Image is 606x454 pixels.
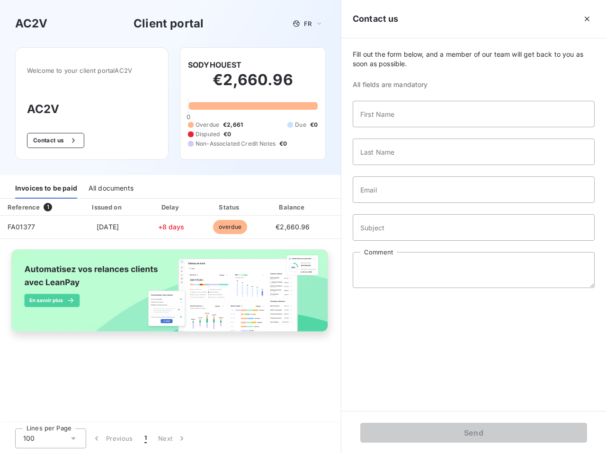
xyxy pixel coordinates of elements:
[213,220,247,234] span: overdue
[353,50,595,69] span: Fill out the form below, and a member of our team will get back to you as soon as possible.
[4,244,337,346] img: banner
[23,434,35,443] span: 100
[196,140,276,148] span: Non-Associated Credit Notes
[8,223,35,231] span: FA01377
[27,101,157,118] h3: AC2V
[327,202,375,212] div: PDF
[187,113,190,121] span: 0
[15,179,77,199] div: Invoices to be paid
[75,202,140,212] div: Issued on
[353,12,399,26] h5: Contact us
[353,80,595,89] span: All fields are mandatory
[86,428,139,448] button: Previous
[144,202,198,212] div: Delay
[353,101,595,127] input: placeholder
[196,121,219,129] span: Overdue
[279,140,287,148] span: €0
[188,70,318,99] h2: €2,660.96
[223,130,231,139] span: €0
[97,223,119,231] span: [DATE]
[27,133,84,148] button: Contact us
[223,121,243,129] span: €2,661
[152,428,192,448] button: Next
[8,203,40,211] div: Reference
[44,203,52,211] span: 1
[353,214,595,241] input: placeholder
[27,67,157,74] span: Welcome to your client portal AC2V
[139,428,152,448] button: 1
[188,59,242,70] h6: SODYHOUEST
[310,121,318,129] span: €0
[295,121,306,129] span: Due
[353,139,595,165] input: placeholder
[196,130,220,139] span: Disputed
[144,434,147,443] span: 1
[89,179,134,199] div: All documents
[353,176,595,203] input: placeholder
[158,223,185,231] span: +8 days
[360,423,587,443] button: Send
[262,202,323,212] div: Balance
[276,223,310,231] span: €2,660.96
[202,202,258,212] div: Status
[15,15,48,32] h3: AC2V
[134,15,204,32] h3: Client portal
[304,20,312,27] span: FR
